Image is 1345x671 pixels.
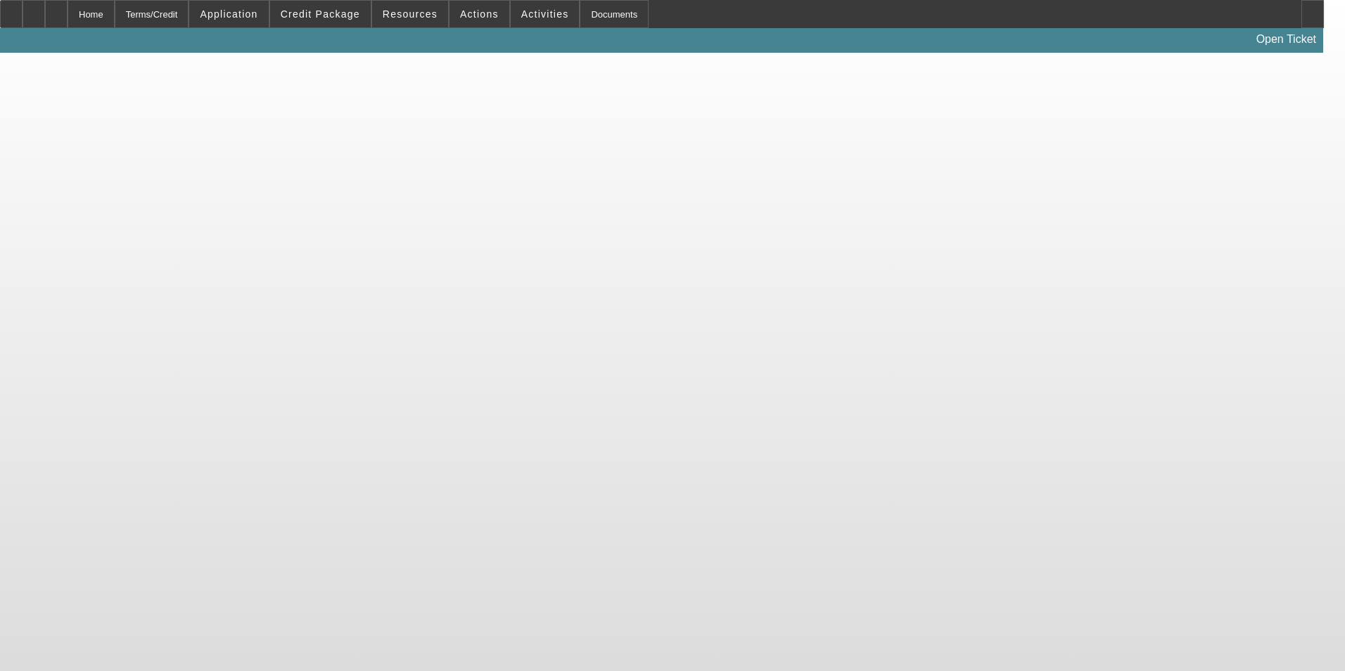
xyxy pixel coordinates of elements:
span: Actions [460,8,499,20]
span: Resources [383,8,438,20]
span: Credit Package [281,8,360,20]
span: Application [200,8,257,20]
button: Credit Package [270,1,371,27]
button: Resources [372,1,448,27]
button: Actions [450,1,509,27]
button: Application [189,1,268,27]
span: Activities [521,8,569,20]
button: Activities [511,1,580,27]
a: Open Ticket [1251,27,1322,51]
